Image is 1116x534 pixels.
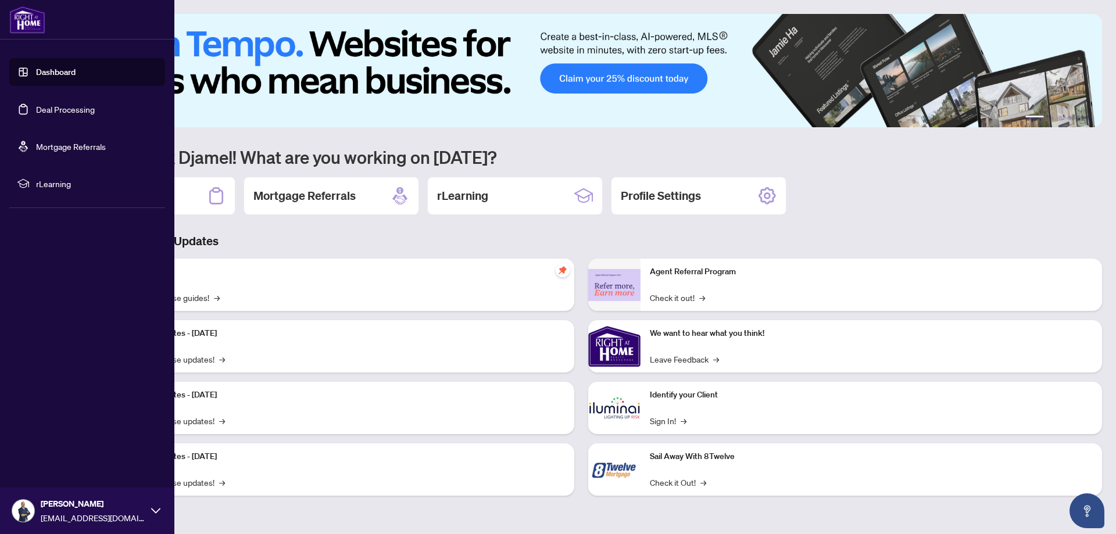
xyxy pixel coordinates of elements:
h1: Welcome back Djamel! What are you working on [DATE]? [60,146,1102,168]
button: 6 [1086,116,1090,120]
a: Mortgage Referrals [36,141,106,152]
img: Slide 0 [60,14,1102,127]
h2: rLearning [437,188,488,204]
h2: Mortgage Referrals [253,188,356,204]
button: 2 [1049,116,1053,120]
button: Open asap [1069,493,1104,528]
p: Platform Updates - [DATE] [122,450,565,463]
p: Sail Away With 8Twelve [650,450,1093,463]
img: logo [9,6,45,34]
button: 3 [1058,116,1063,120]
p: Identify your Client [650,389,1093,402]
img: Agent Referral Program [588,269,641,301]
span: → [700,476,706,489]
span: → [214,291,220,304]
p: We want to hear what you think! [650,327,1093,340]
img: Identify your Client [588,382,641,434]
span: [EMAIL_ADDRESS][DOMAIN_NAME] [41,511,145,524]
h2: Profile Settings [621,188,701,204]
img: Profile Icon [12,500,34,522]
span: → [713,353,719,365]
button: 4 [1067,116,1072,120]
a: Deal Processing [36,104,95,114]
img: Sail Away With 8Twelve [588,443,641,496]
span: [PERSON_NAME] [41,497,145,510]
span: → [219,414,225,427]
h3: Brokerage & Industry Updates [60,233,1102,249]
a: Check it out!→ [650,291,705,304]
span: → [219,353,225,365]
img: We want to hear what you think! [588,320,641,372]
a: Dashboard [36,67,76,77]
p: Self-Help [122,266,565,278]
p: Agent Referral Program [650,266,1093,278]
span: → [681,414,686,427]
p: Platform Updates - [DATE] [122,389,565,402]
a: Check it Out!→ [650,476,706,489]
a: Sign In!→ [650,414,686,427]
button: 5 [1076,116,1081,120]
button: 1 [1025,116,1044,120]
p: Platform Updates - [DATE] [122,327,565,340]
span: pushpin [556,263,570,277]
span: rLearning [36,177,157,190]
a: Leave Feedback→ [650,353,719,365]
span: → [699,291,705,304]
span: → [219,476,225,489]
